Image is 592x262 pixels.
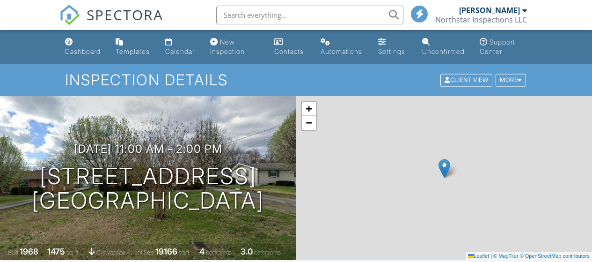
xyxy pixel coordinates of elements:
h1: [STREET_ADDRESS] [GEOGRAPHIC_DATA] [32,164,264,214]
a: Calendar [161,34,199,60]
div: More [496,74,526,87]
a: New Inspection [206,34,263,60]
a: Unconfirmed [418,34,468,60]
a: Automations (Basic) [317,34,366,60]
div: Settings [378,47,405,55]
span: sq.ft. [179,249,190,256]
img: The Best Home Inspection Software - Spectora [59,5,80,25]
a: Settings [374,34,411,60]
a: Zoom in [302,102,316,116]
div: 1475 [47,247,65,256]
a: Contacts [270,34,310,60]
div: 1968 [20,247,38,256]
div: Support Center [480,38,515,55]
div: 3.0 [241,247,253,256]
img: Marker [439,159,450,178]
span: + [306,103,312,114]
span: SPECTORA [87,5,163,24]
div: New Inspection [210,38,245,55]
div: Unconfirmed [422,47,465,55]
h3: [DATE] 11:00 am - 2:00 pm [74,142,222,155]
a: SPECTORA [59,13,163,32]
span: − [306,117,312,128]
span: bedrooms [206,249,232,256]
div: [PERSON_NAME] [459,6,520,15]
span: | [490,253,492,259]
div: 4 [199,247,205,256]
span: Lot Size [134,249,154,256]
a: © MapTiler [493,253,519,259]
a: Zoom out [302,116,316,130]
div: Templates [116,47,150,55]
span: crawlspace [96,249,125,256]
div: Calendar [165,47,195,55]
div: Northstar Inspections LLC [435,15,527,24]
div: Contacts [274,47,304,55]
a: Client View [439,76,495,83]
a: Leaflet [468,253,489,259]
input: Search everything... [216,6,403,24]
h1: Inspection Details [65,72,526,88]
div: Automations [321,47,362,55]
div: Dashboard [65,47,101,55]
span: Built [8,249,18,256]
div: 19166 [155,247,177,256]
a: Support Center [476,34,531,60]
div: Client View [440,74,492,87]
span: sq. ft. [66,249,80,256]
a: Templates [112,34,154,60]
span: bathrooms [254,249,281,256]
a: Dashboard [61,34,105,60]
a: © OpenStreetMap contributors [520,253,590,259]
